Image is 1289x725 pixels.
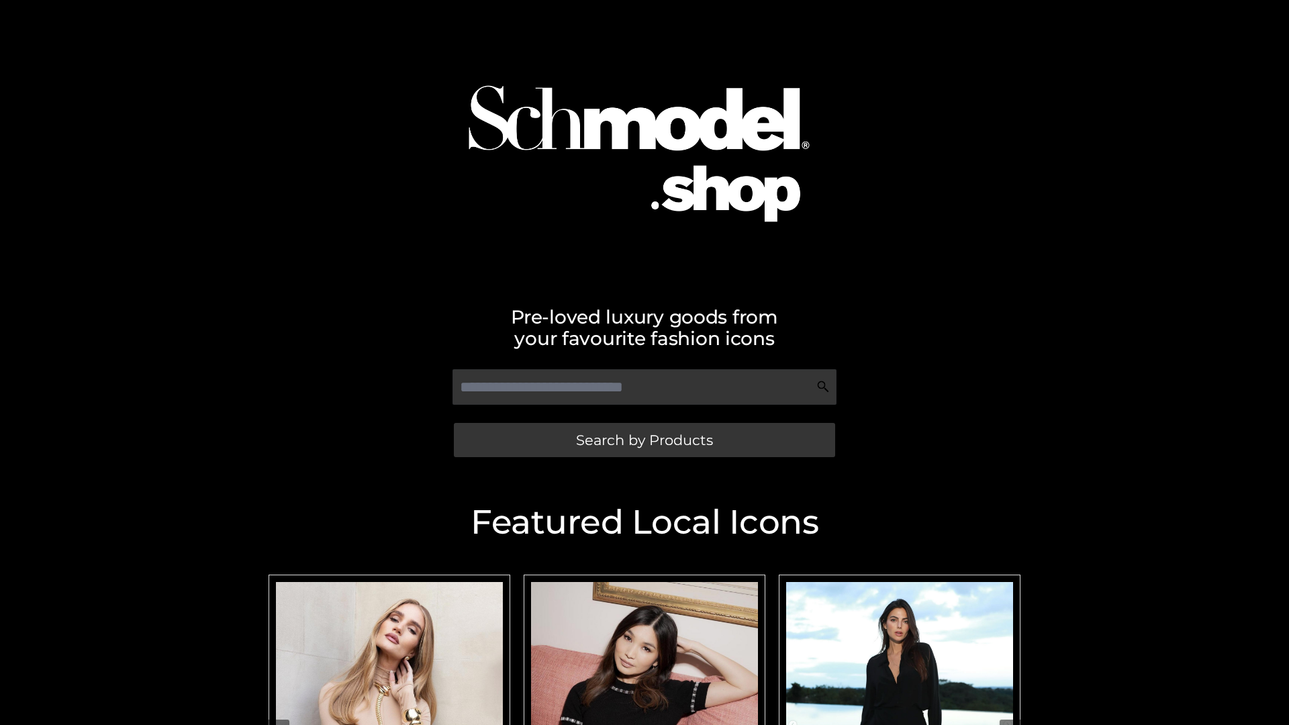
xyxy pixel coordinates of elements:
a: Search by Products [454,423,835,457]
h2: Featured Local Icons​ [262,505,1027,539]
span: Search by Products [576,433,713,447]
img: Search Icon [816,380,830,393]
h2: Pre-loved luxury goods from your favourite fashion icons [262,306,1027,349]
